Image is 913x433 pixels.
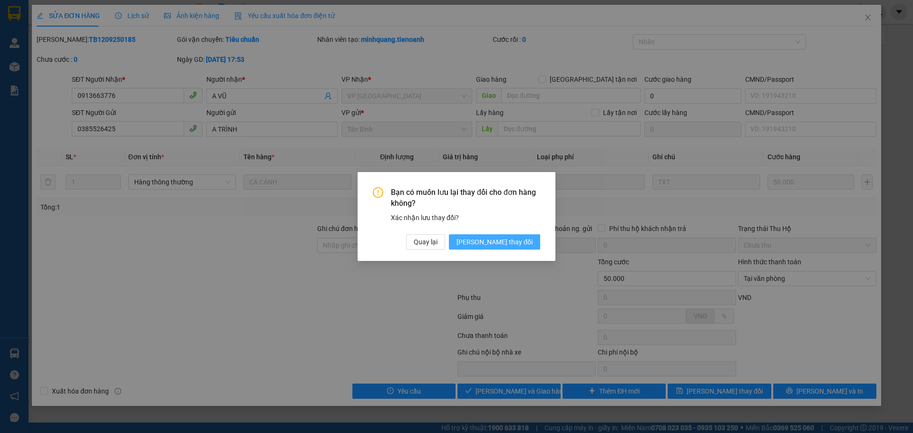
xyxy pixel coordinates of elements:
[391,212,540,223] div: Xác nhận lưu thay đổi?
[406,234,445,250] button: Quay lại
[456,237,533,247] span: [PERSON_NAME] thay đổi
[414,237,437,247] span: Quay lại
[373,187,383,198] span: exclamation-circle
[391,187,540,209] span: Bạn có muốn lưu lại thay đổi cho đơn hàng không?
[449,234,540,250] button: [PERSON_NAME] thay đổi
